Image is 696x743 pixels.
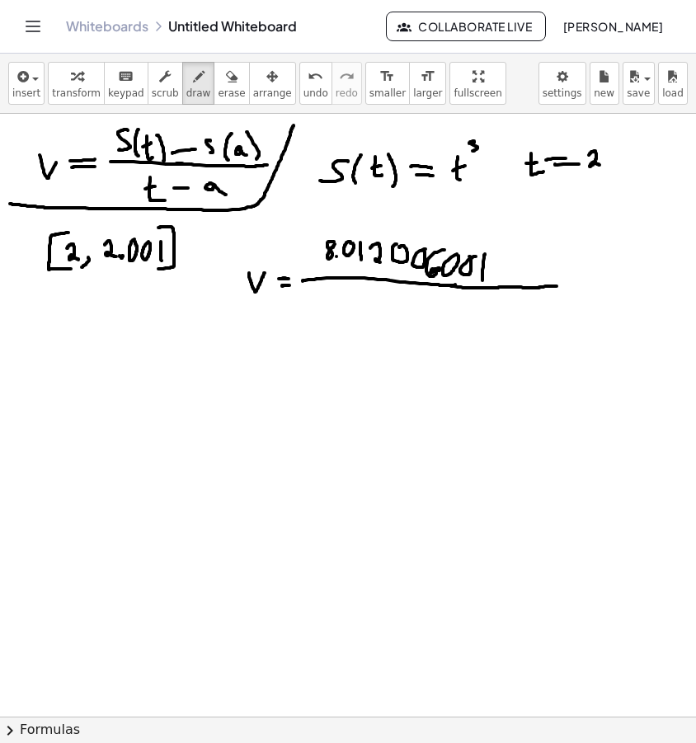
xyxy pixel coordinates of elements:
span: insert [12,87,40,99]
button: transform [48,62,105,105]
span: larger [413,87,442,99]
button: draw [182,62,215,105]
span: redo [336,87,358,99]
span: [PERSON_NAME] [562,19,663,34]
button: save [623,62,655,105]
span: new [594,87,614,99]
button: new [590,62,619,105]
button: Collaborate Live [386,12,546,41]
button: format_sizelarger [409,62,446,105]
i: format_size [379,67,395,87]
span: transform [52,87,101,99]
button: erase [214,62,249,105]
button: fullscreen [449,62,506,105]
button: load [658,62,688,105]
span: draw [186,87,211,99]
button: insert [8,62,45,105]
button: [PERSON_NAME] [549,12,676,41]
span: settings [543,87,582,99]
span: keypad [108,87,144,99]
span: erase [218,87,245,99]
span: arrange [253,87,292,99]
span: load [662,87,684,99]
span: fullscreen [454,87,501,99]
button: Toggle navigation [20,13,46,40]
button: format_sizesmaller [365,62,410,105]
button: settings [538,62,586,105]
span: scrub [152,87,179,99]
button: arrange [249,62,296,105]
i: keyboard [118,67,134,87]
span: undo [303,87,328,99]
span: save [627,87,650,99]
button: scrub [148,62,183,105]
i: undo [308,67,323,87]
button: undoundo [299,62,332,105]
button: redoredo [332,62,362,105]
span: Collaborate Live [400,19,532,34]
i: redo [339,67,355,87]
span: smaller [369,87,406,99]
i: format_size [420,67,435,87]
button: keyboardkeypad [104,62,148,105]
a: Whiteboards [66,18,148,35]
